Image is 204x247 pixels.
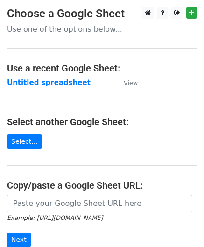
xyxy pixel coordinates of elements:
h4: Copy/paste a Google Sheet URL: [7,180,197,191]
a: Untitled spreadsheet [7,78,91,87]
p: Use one of the options below... [7,24,197,34]
a: View [114,78,138,87]
small: Example: [URL][DOMAIN_NAME] [7,214,103,221]
small: View [124,79,138,86]
h3: Choose a Google Sheet [7,7,197,21]
h4: Select another Google Sheet: [7,116,197,127]
input: Paste your Google Sheet URL here [7,195,192,212]
a: Select... [7,134,42,149]
input: Next [7,233,31,247]
h4: Use a recent Google Sheet: [7,63,197,74]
